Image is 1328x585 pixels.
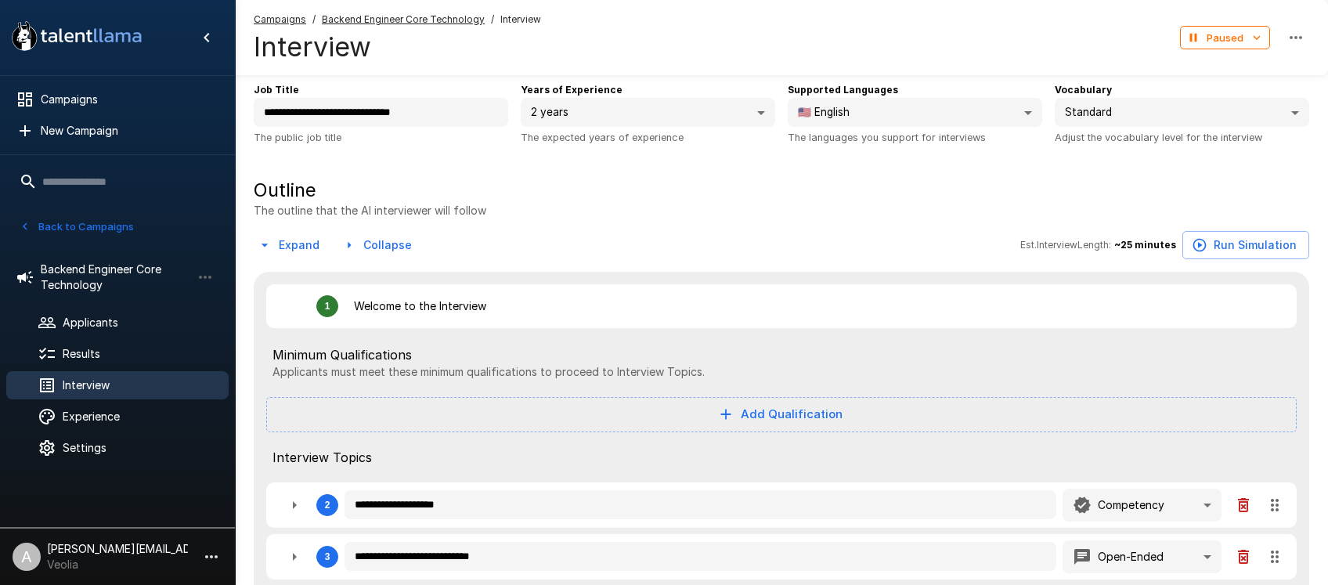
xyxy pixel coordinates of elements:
[325,551,330,562] div: 3
[325,301,330,312] div: 1
[254,129,508,146] p: The public job title
[266,534,1297,580] div: 3
[1098,549,1164,565] p: Open-Ended
[266,397,1297,432] button: Add Qualification
[500,12,541,27] span: Interview
[254,178,486,203] h5: Outline
[272,364,1290,380] p: Applicants must meet these minimum qualifications to proceed to Interview Topics.
[312,12,316,27] span: /
[254,13,306,25] u: Campaigns
[1055,129,1309,146] p: Adjust the vocabulary level for the interview
[254,231,326,260] button: Expand
[521,84,622,96] b: Years of Experience
[254,31,541,63] h4: Interview
[1055,84,1112,96] b: Vocabulary
[521,98,775,128] div: 2 years
[272,448,1290,467] span: Interview Topics
[338,231,418,260] button: Collapse
[272,345,1290,364] span: Minimum Qualifications
[254,203,486,218] p: The outline that the AI interviewer will follow
[322,13,485,25] u: Backend Engineer Core Technology
[1114,239,1176,251] b: ~ 25 minutes
[1055,98,1309,128] div: Standard
[1098,497,1164,513] p: Competency
[1180,26,1270,50] button: Paused
[1182,231,1309,260] button: Run Simulation
[254,84,299,96] b: Job Title
[354,298,486,314] p: Welcome to the Interview
[325,500,330,511] div: 2
[521,129,775,146] p: The expected years of experience
[1020,237,1111,253] span: Est. Interview Length:
[788,98,1042,128] div: 🇺🇸 English
[491,12,494,27] span: /
[788,129,1042,146] p: The languages you support for interviews
[266,482,1297,528] div: 2
[788,84,898,96] b: Supported Languages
